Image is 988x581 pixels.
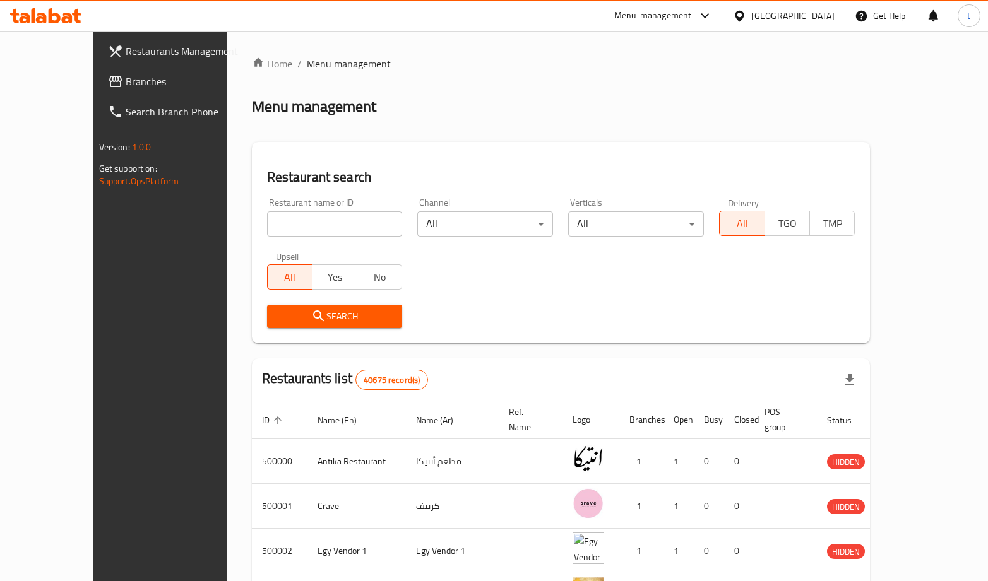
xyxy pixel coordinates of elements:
[126,44,247,59] span: Restaurants Management
[406,484,499,529] td: كرييف
[724,529,754,573] td: 0
[406,529,499,573] td: Egy Vendor 1
[262,369,429,390] h2: Restaurants list
[318,413,373,428] span: Name (En)
[725,214,759,233] span: All
[98,97,258,127] a: Search Branch Phone
[318,268,352,286] span: Yes
[562,401,619,439] th: Logo
[765,404,802,435] span: POS group
[267,211,403,237] input: Search for restaurant name or ID..
[98,36,258,66] a: Restaurants Management
[809,211,855,236] button: TMP
[719,211,765,236] button: All
[827,544,865,559] span: HIDDEN
[262,413,286,428] span: ID
[252,97,376,117] h2: Menu management
[664,529,694,573] td: 1
[815,214,850,233] span: TMP
[765,211,810,236] button: TGO
[573,532,604,564] img: Egy Vendor 1
[252,529,307,573] td: 500002
[267,305,403,328] button: Search
[770,214,805,233] span: TGO
[99,160,157,177] span: Get support on:
[99,173,179,189] a: Support.OpsPlatform
[694,401,724,439] th: Busy
[406,439,499,484] td: مطعم أنتيكا
[694,484,724,529] td: 0
[664,439,694,484] td: 1
[619,484,664,529] td: 1
[724,484,754,529] td: 0
[126,74,247,89] span: Branches
[619,529,664,573] td: 1
[307,484,406,529] td: Crave
[568,211,704,237] div: All
[619,439,664,484] td: 1
[694,529,724,573] td: 0
[827,544,865,559] div: HIDDEN
[99,139,130,155] span: Version:
[126,104,247,119] span: Search Branch Phone
[307,56,391,71] span: Menu management
[362,268,397,286] span: No
[277,308,393,324] span: Search
[276,252,299,261] label: Upsell
[357,264,402,290] button: No
[417,211,553,237] div: All
[664,401,694,439] th: Open
[827,454,865,469] div: HIDDEN
[728,198,759,207] label: Delivery
[356,374,427,386] span: 40675 record(s)
[619,401,664,439] th: Branches
[573,488,604,519] img: Crave
[827,455,865,469] span: HIDDEN
[967,9,970,23] span: t
[252,56,292,71] a: Home
[827,500,865,514] span: HIDDEN
[416,413,470,428] span: Name (Ar)
[98,66,258,97] a: Branches
[252,56,871,71] nav: breadcrumb
[827,499,865,514] div: HIDDEN
[307,529,406,573] td: Egy Vendor 1
[297,56,302,71] li: /
[724,439,754,484] td: 0
[835,365,865,395] div: Export file
[312,264,357,290] button: Yes
[267,168,855,187] h2: Restaurant search
[614,8,692,23] div: Menu-management
[509,404,547,435] span: Ref. Name
[827,413,868,428] span: Status
[273,268,307,286] span: All
[724,401,754,439] th: Closed
[307,439,406,484] td: Antika Restaurant
[664,484,694,529] td: 1
[132,139,152,155] span: 1.0.0
[355,370,428,390] div: Total records count
[252,439,307,484] td: 500000
[751,9,835,23] div: [GEOGRAPHIC_DATA]
[267,264,312,290] button: All
[573,443,604,474] img: Antika Restaurant
[252,484,307,529] td: 500001
[694,439,724,484] td: 0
